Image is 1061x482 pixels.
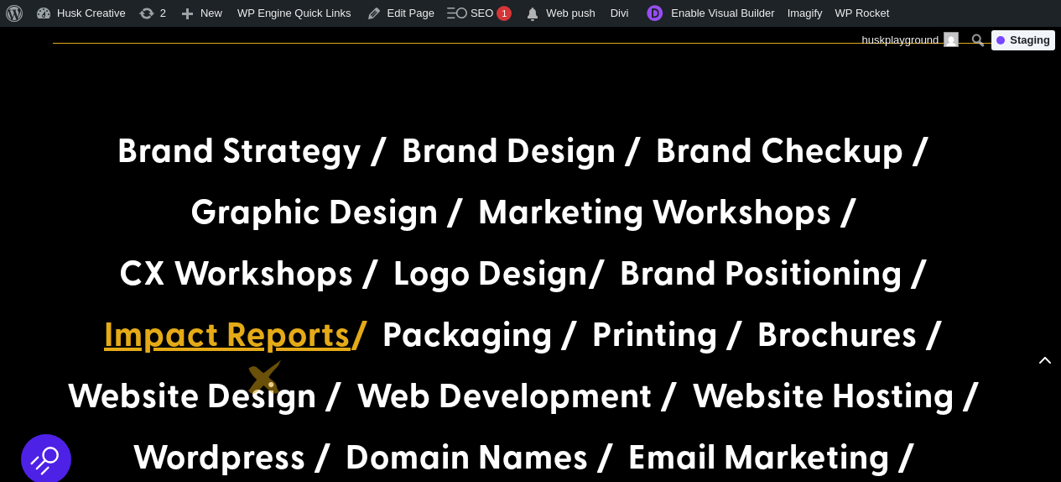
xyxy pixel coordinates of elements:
span: huskplayground [862,34,939,46]
a: Impact Reports [104,309,351,357]
iframe: Brevo live chat [994,415,1044,465]
h3: Brand Checkup / [656,129,930,178]
h3: Brand Strategy / [117,129,388,178]
h3: Brand Positioning / [620,252,928,301]
h3: Marketing Workshops / [478,191,858,239]
div: Staging [991,30,1055,50]
h3: Brochures / [757,313,944,362]
h3: Graphic Design / [190,191,465,239]
h3: Website Hosting / [692,375,980,423]
h3: Web Development / [356,375,679,423]
div: 1 [497,6,512,21]
h3: Website Design / [67,375,343,423]
a: Logo Design [393,248,588,296]
h3: / [393,252,606,301]
h3: / [104,313,369,362]
h3: Packaging / [382,313,579,362]
h3: CX Workshops / [119,252,380,301]
span:  [524,3,541,26]
h3: Printing / [592,313,744,362]
h3: Brand Design / [402,129,642,178]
